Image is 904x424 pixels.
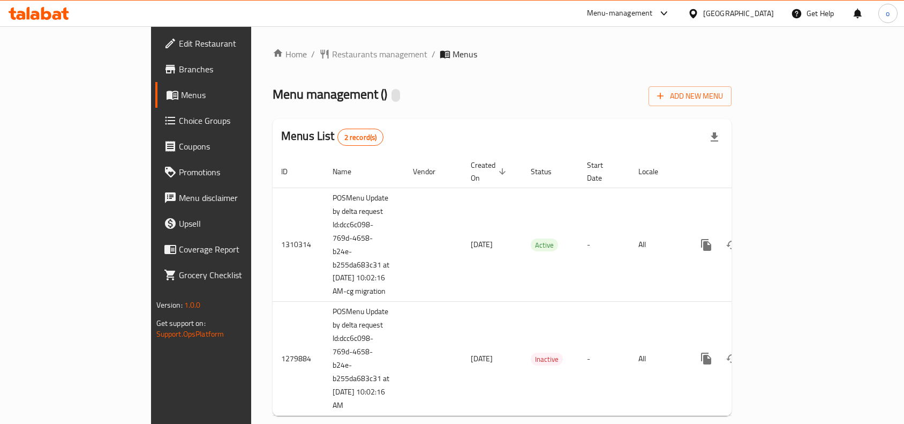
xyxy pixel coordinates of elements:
span: Created On [471,159,509,184]
span: Promotions [179,166,293,178]
span: Upsell [179,217,293,230]
span: Coverage Report [179,243,293,256]
td: All [630,188,685,302]
span: Menu management ( ) [273,82,387,106]
span: Edit Restaurant [179,37,293,50]
div: [GEOGRAPHIC_DATA] [703,8,774,19]
span: Menus [181,88,293,101]
div: Inactive [531,353,563,366]
span: Grocery Checklist [179,269,293,281]
span: o [886,8,890,19]
table: enhanced table [273,155,805,416]
button: Change Status [719,232,745,258]
span: Vendor [413,165,449,178]
li: / [432,48,435,61]
a: Choice Groups [155,108,302,133]
span: Branches [179,63,293,76]
a: Menus [155,82,302,108]
span: Name [333,165,365,178]
button: Change Status [719,346,745,371]
th: Actions [685,155,805,188]
span: Locale [638,165,672,178]
button: Add New Menu [649,86,732,106]
div: Active [531,239,558,251]
td: - [578,302,630,416]
a: Grocery Checklist [155,262,302,288]
span: Menus [453,48,477,61]
a: Coupons [155,133,302,159]
div: Menu-management [587,7,653,20]
button: more [694,232,719,258]
span: Get support on: [156,316,206,330]
span: 2 record(s) [338,132,383,143]
span: Status [531,165,566,178]
span: Restaurants management [332,48,427,61]
a: Support.OpsPlatform [156,327,224,341]
nav: breadcrumb [273,48,732,61]
h2: Menus List [281,128,383,146]
a: Upsell [155,211,302,236]
span: ID [281,165,302,178]
span: Coupons [179,140,293,153]
span: Active [531,239,558,251]
span: Inactive [531,353,563,366]
li: / [311,48,315,61]
span: 1.0.0 [184,298,201,312]
a: Coverage Report [155,236,302,262]
span: [DATE] [471,237,493,251]
button: more [694,346,719,371]
a: Edit Restaurant [155,31,302,56]
td: POSMenu Update by delta request Id:dcc6c098-769d-4658-b24e-b255da683c31 at [DATE] 10:02:16 AM-cg ... [324,188,404,302]
span: Add New Menu [657,90,723,103]
a: Branches [155,56,302,82]
span: [DATE] [471,352,493,366]
div: Export file [702,124,727,150]
a: Promotions [155,159,302,185]
div: Total records count [337,129,384,146]
td: POSMenu Update by delta request Id:dcc6c098-769d-4658-b24e-b255da683c31 at [DATE] 10:02:16 AM [324,302,404,416]
a: Menu disclaimer [155,185,302,211]
td: - [578,188,630,302]
span: Start Date [587,159,617,184]
td: All [630,302,685,416]
span: Choice Groups [179,114,293,127]
span: Version: [156,298,183,312]
span: Menu disclaimer [179,191,293,204]
a: Restaurants management [319,48,427,61]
